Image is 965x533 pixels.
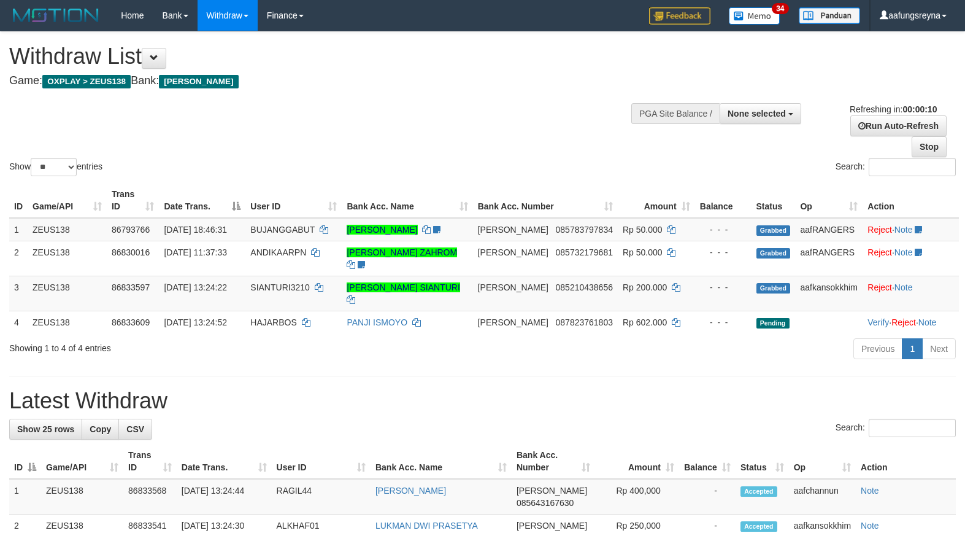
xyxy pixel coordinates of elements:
[250,225,315,235] span: BUJANGGABUT
[28,218,107,241] td: ZEUS138
[618,183,695,218] th: Amount: activate to sort column ascending
[922,338,956,359] a: Next
[9,276,28,311] td: 3
[918,317,937,327] a: Note
[863,183,959,218] th: Action
[28,241,107,276] td: ZEUS138
[9,241,28,276] td: 2
[795,218,863,241] td: aafRANGERS
[9,158,102,176] label: Show entries
[729,7,780,25] img: Button%20Memo.svg
[863,218,959,241] td: ·
[9,218,28,241] td: 1
[107,183,160,218] th: Trans ID: activate to sort column ascending
[850,104,937,114] span: Refreshing in:
[245,183,342,218] th: User ID: activate to sort column ascending
[473,183,618,218] th: Bank Acc. Number: activate to sort column ascending
[894,225,913,235] a: Note
[41,444,123,479] th: Game/API: activate to sort column ascending
[736,444,789,479] th: Status: activate to sort column ascending
[756,225,791,236] span: Grabbed
[789,444,856,479] th: Op: activate to sort column ascending
[795,183,863,218] th: Op: activate to sort column ascending
[347,317,407,327] a: PANJI ISMOYO
[795,241,863,276] td: aafRANGERS
[700,224,747,236] div: - - -
[28,276,107,311] td: ZEUS138
[850,115,947,136] a: Run Auto-Refresh
[164,225,226,235] span: [DATE] 18:46:31
[902,104,937,114] strong: 00:00:10
[752,183,796,218] th: Status
[250,317,296,327] span: HAJARBOS
[836,158,956,176] label: Search:
[867,247,892,257] a: Reject
[867,225,892,235] a: Reject
[836,419,956,437] label: Search:
[177,479,272,515] td: [DATE] 13:24:44
[9,183,28,218] th: ID
[700,246,747,259] div: - - -
[891,317,916,327] a: Reject
[347,247,457,257] a: [PERSON_NAME] ZAHROM
[556,317,613,327] span: Copy 087823761803 to clipboard
[28,311,107,333] td: ZEUS138
[123,479,177,515] td: 86833568
[112,225,150,235] span: 86793766
[272,444,371,479] th: User ID: activate to sort column ascending
[82,419,119,440] a: Copy
[159,75,238,88] span: [PERSON_NAME]
[126,424,144,434] span: CSV
[159,183,245,218] th: Date Trans.: activate to sort column descending
[164,247,226,257] span: [DATE] 11:37:33
[912,136,947,157] a: Stop
[894,282,913,292] a: Note
[371,444,512,479] th: Bank Acc. Name: activate to sort column ascending
[41,479,123,515] td: ZEUS138
[250,282,309,292] span: SIANTURI3210
[679,479,736,515] td: -
[9,389,956,413] h1: Latest Withdraw
[9,311,28,333] td: 4
[517,498,574,508] span: Copy 085643167630 to clipboard
[250,247,306,257] span: ANDIKAARPN
[512,444,595,479] th: Bank Acc. Number: activate to sort column ascending
[177,444,272,479] th: Date Trans.: activate to sort column ascending
[347,225,417,235] a: [PERSON_NAME]
[861,521,879,531] a: Note
[517,486,587,496] span: [PERSON_NAME]
[42,75,131,88] span: OXPLAY > ZEUS138
[112,317,150,327] span: 86833609
[861,486,879,496] a: Note
[556,225,613,235] span: Copy 085783797834 to clipboard
[9,479,41,515] td: 1
[795,276,863,311] td: aafkansokkhim
[478,225,548,235] span: [PERSON_NAME]
[700,316,747,329] div: - - -
[720,103,801,124] button: None selected
[695,183,752,218] th: Balance
[164,317,226,327] span: [DATE] 13:24:52
[556,282,613,292] span: Copy 085210438656 to clipboard
[869,419,956,437] input: Search:
[123,444,177,479] th: Trans ID: activate to sort column ascending
[112,247,150,257] span: 86830016
[679,444,736,479] th: Balance: activate to sort column ascending
[623,247,663,257] span: Rp 50.000
[856,444,956,479] th: Action
[28,183,107,218] th: Game/API: activate to sort column ascending
[375,486,446,496] a: [PERSON_NAME]
[894,247,913,257] a: Note
[867,282,892,292] a: Reject
[649,7,710,25] img: Feedback.jpg
[9,44,631,69] h1: Withdraw List
[90,424,111,434] span: Copy
[595,479,679,515] td: Rp 400,000
[9,6,102,25] img: MOTION_logo.png
[478,317,548,327] span: [PERSON_NAME]
[9,444,41,479] th: ID: activate to sort column descending
[623,225,663,235] span: Rp 50.000
[863,276,959,311] td: ·
[799,7,860,24] img: panduan.png
[623,282,667,292] span: Rp 200.000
